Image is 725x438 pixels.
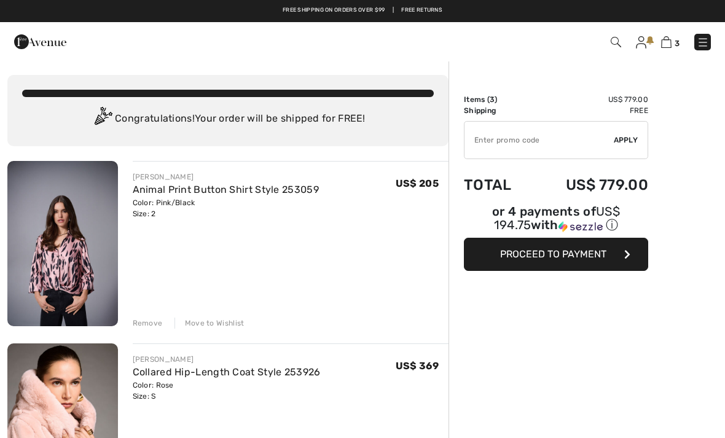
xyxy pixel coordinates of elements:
[464,105,531,116] td: Shipping
[531,94,648,105] td: US$ 779.00
[464,238,648,271] button: Proceed to Payment
[611,37,621,47] img: Search
[7,161,118,326] img: Animal Print Button Shirt Style 253059
[661,34,680,49] a: 3
[14,29,66,54] img: 1ère Avenue
[90,107,115,131] img: Congratulation2.svg
[133,197,319,219] div: Color: Pink/Black Size: 2
[531,105,648,116] td: Free
[464,206,648,238] div: or 4 payments ofUS$ 194.75withSezzle Click to learn more about Sezzle
[464,206,648,233] div: or 4 payments of with
[494,204,620,232] span: US$ 194.75
[675,39,680,48] span: 3
[283,6,385,15] a: Free shipping on orders over $99
[464,94,531,105] td: Items ( )
[22,107,434,131] div: Congratulations! Your order will be shipped for FREE!
[464,164,531,206] td: Total
[133,380,321,402] div: Color: Rose Size: S
[133,171,319,182] div: [PERSON_NAME]
[697,36,709,49] img: Menu
[401,6,442,15] a: Free Returns
[393,6,394,15] span: |
[396,360,439,372] span: US$ 369
[490,95,495,104] span: 3
[531,164,648,206] td: US$ 779.00
[14,35,66,47] a: 1ère Avenue
[500,248,606,260] span: Proceed to Payment
[133,184,319,195] a: Animal Print Button Shirt Style 253059
[133,366,321,378] a: Collared Hip-Length Coat Style 253926
[133,318,163,329] div: Remove
[636,36,646,49] img: My Info
[464,122,614,158] input: Promo code
[174,318,245,329] div: Move to Wishlist
[133,354,321,365] div: [PERSON_NAME]
[614,135,638,146] span: Apply
[396,178,439,189] span: US$ 205
[661,36,672,48] img: Shopping Bag
[558,221,603,232] img: Sezzle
